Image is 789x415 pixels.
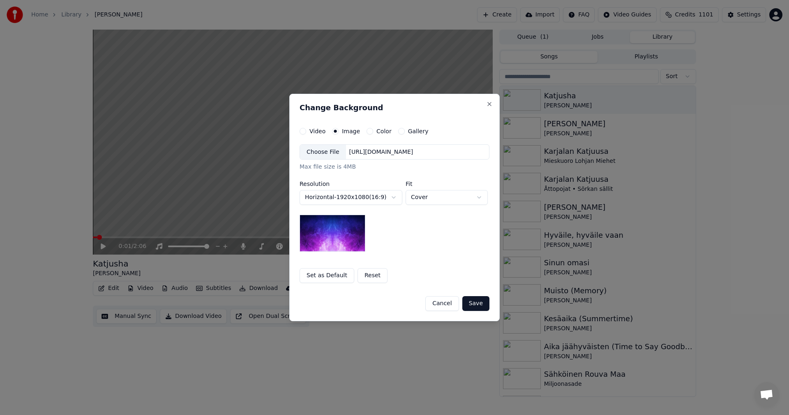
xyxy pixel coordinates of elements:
button: Set as Default [300,268,354,283]
label: Video [309,128,325,134]
div: [URL][DOMAIN_NAME] [346,148,417,156]
button: Save [462,296,489,311]
h2: Change Background [300,104,489,111]
button: Reset [358,268,388,283]
label: Resolution [300,181,402,187]
label: Fit [406,181,488,187]
div: Choose File [300,145,346,160]
label: Gallery [408,128,429,134]
div: Max file size is 4MB [300,163,489,172]
label: Image [342,128,360,134]
label: Color [376,128,392,134]
button: Cancel [425,296,459,311]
